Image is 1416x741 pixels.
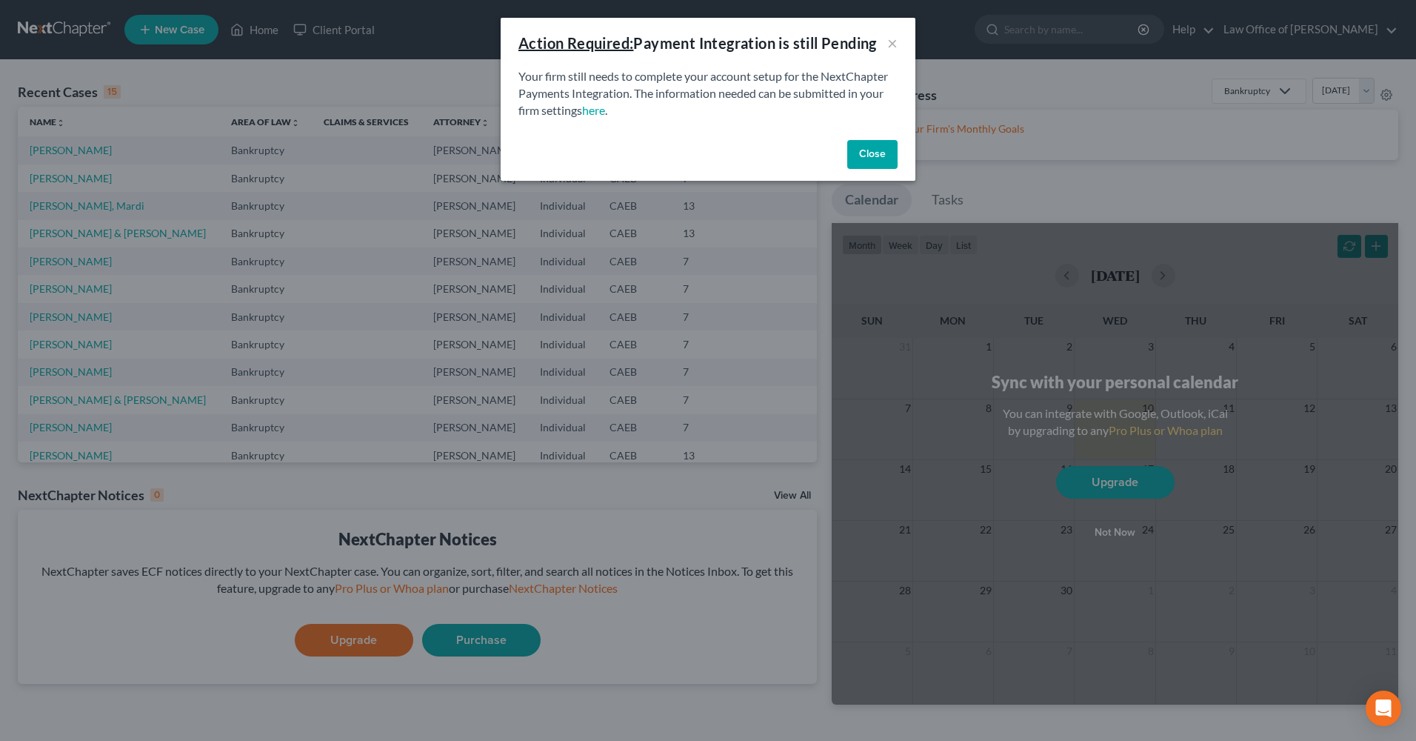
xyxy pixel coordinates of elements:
div: Open Intercom Messenger [1366,691,1401,726]
button: × [887,34,898,52]
a: here [582,103,605,117]
div: Payment Integration is still Pending [518,33,877,53]
u: Action Required: [518,34,633,52]
button: Close [847,140,898,170]
p: Your firm still needs to complete your account setup for the NextChapter Payments Integration. Th... [518,68,898,119]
